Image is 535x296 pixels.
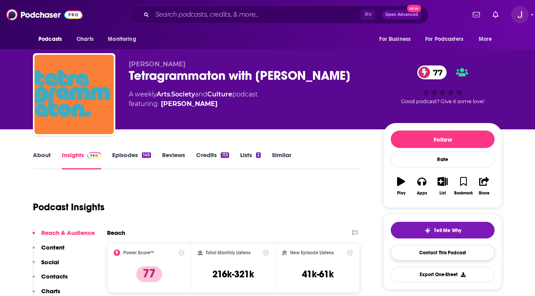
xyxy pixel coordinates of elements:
button: Bookmark [453,172,474,200]
span: For Podcasters [425,34,463,45]
a: Show notifications dropdown [489,8,502,21]
div: Rate [391,151,495,167]
button: tell me why sparkleTell Me Why [391,222,495,238]
span: Logged in as josephpapapr [511,6,529,23]
div: Play [397,191,405,196]
span: ⌘ K [361,10,375,20]
a: Similar [272,151,291,169]
h2: Power Score™ [123,250,154,256]
a: Lists2 [240,151,261,169]
div: 2 [256,152,261,158]
button: Apps [411,172,432,200]
a: Arts [157,90,170,98]
span: For Business [379,34,411,45]
span: New [407,5,421,12]
span: Charts [76,34,94,45]
a: InsightsPodchaser Pro [62,151,101,169]
a: Show notifications dropdown [470,8,483,21]
span: Monitoring [108,34,136,45]
h1: Podcast Insights [33,201,105,213]
a: Charts [71,32,98,47]
span: Tell Me Why [434,227,461,234]
span: featuring [129,99,258,109]
button: open menu [473,32,502,47]
button: Open AdvancedNew [382,10,422,19]
button: Reach & Audience [32,229,95,244]
div: A weekly podcast [129,90,258,109]
p: Content [41,244,65,251]
img: tell me why sparkle [424,227,431,234]
a: Credits113 [196,151,229,169]
a: Contact This Podcast [391,245,495,260]
div: Bookmark [454,191,473,196]
button: List [432,172,453,200]
img: Podchaser - Follow, Share and Rate Podcasts [6,7,82,22]
button: Contacts [32,273,68,287]
span: 77 [425,65,447,79]
button: Play [391,172,411,200]
button: Content [32,244,65,258]
p: 77 [136,266,162,282]
span: Open Advanced [385,13,418,17]
button: Share [474,172,495,200]
a: Reviews [162,151,185,169]
a: Culture [207,90,232,98]
img: User Profile [511,6,529,23]
div: 113 [221,152,229,158]
div: 77Good podcast? Give it some love! [383,60,502,110]
p: Social [41,258,59,266]
span: , [170,90,171,98]
input: Search podcasts, credits, & more... [152,8,361,21]
div: Search podcasts, credits, & more... [130,6,428,24]
a: Society [171,90,195,98]
button: Show profile menu [511,6,529,23]
p: Charts [41,287,60,295]
a: Episodes145 [112,151,151,169]
a: 77 [417,65,447,79]
div: Share [479,191,489,196]
span: Podcasts [38,34,62,45]
div: Apps [417,191,427,196]
button: Follow [391,131,495,148]
h2: Reach [107,229,125,236]
img: Tetragrammaton with Rick Rubin [34,55,114,134]
button: Social [32,258,59,273]
img: Podchaser Pro [87,152,101,159]
span: More [479,34,492,45]
button: open menu [102,32,146,47]
div: List [439,191,446,196]
button: open menu [33,32,72,47]
h2: New Episode Listens [290,250,334,256]
button: open menu [420,32,475,47]
a: Rick Rubin [161,99,218,109]
h3: 216k-321k [212,268,254,280]
div: 145 [142,152,151,158]
span: [PERSON_NAME] [129,60,185,68]
button: open menu [374,32,420,47]
span: and [195,90,207,98]
a: About [33,151,51,169]
span: Good podcast? Give it some love! [401,98,484,104]
h2: Total Monthly Listens [206,250,250,256]
p: Contacts [41,273,68,280]
p: Reach & Audience [41,229,95,236]
button: Export One-Sheet [391,267,495,282]
h3: 41k-61k [302,268,334,280]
